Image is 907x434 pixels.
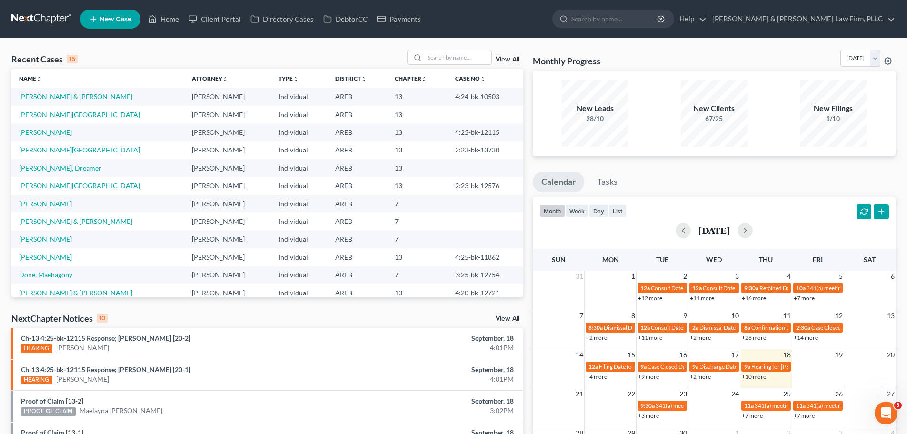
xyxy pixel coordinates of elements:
span: Discharge Date for [PERSON_NAME] [699,363,792,370]
td: 4:20-bk-12721 [448,284,523,302]
a: [PERSON_NAME] [19,235,72,243]
span: 13 [886,310,896,322]
a: +7 more [794,412,815,419]
div: 4:01PM [356,374,514,384]
div: HEARING [21,376,52,384]
td: 13 [387,123,448,141]
button: week [565,204,589,217]
a: Payments [372,10,426,28]
a: [PERSON_NAME] [56,343,109,353]
span: Thu [759,255,773,263]
a: +7 more [794,294,815,302]
td: AREB [328,284,387,302]
a: +4 more [586,373,607,380]
td: 7 [387,266,448,284]
a: Chapterunfold_more [395,75,427,82]
a: Districtunfold_more [335,75,367,82]
a: +2 more [586,334,607,341]
span: 17 [730,349,740,361]
a: [PERSON_NAME], Dreamer [19,164,101,172]
td: 3:25-bk-12754 [448,266,523,284]
input: Search by name... [425,50,491,64]
div: September, 18 [356,333,514,343]
td: 13 [387,177,448,194]
a: +14 more [794,334,818,341]
div: September, 18 [356,396,514,406]
td: [PERSON_NAME] [184,141,271,159]
td: Individual [271,123,328,141]
span: 12 [834,310,844,322]
a: Help [675,10,707,28]
span: Filing Date for [PERSON_NAME] [599,363,680,370]
span: Hearing for [PERSON_NAME] [751,363,826,370]
td: 13 [387,159,448,177]
span: 11a [744,402,754,409]
a: View All [496,315,519,322]
td: [PERSON_NAME] [184,212,271,230]
td: AREB [328,177,387,194]
a: +7 more [742,412,763,419]
span: 9:30a [744,284,758,292]
span: 18 [782,349,792,361]
span: 2:30a [796,324,810,331]
span: 14 [575,349,584,361]
span: Tue [656,255,668,263]
span: 5 [838,271,844,282]
i: unfold_more [293,76,299,82]
i: unfold_more [361,76,367,82]
span: Consult Date for [PERSON_NAME] [651,324,738,331]
a: Ch-13 4:25-bk-12115 Response; [PERSON_NAME] [20-1] [21,365,190,373]
a: +3 more [638,412,659,419]
td: Individual [271,88,328,105]
span: 341(a) meeting for [PERSON_NAME] [807,284,898,292]
span: 26 [834,388,844,400]
span: 12a [640,284,650,292]
span: 15 [627,349,636,361]
td: Individual [271,212,328,230]
a: Client Portal [184,10,246,28]
a: Tasks [588,172,626,192]
td: [PERSON_NAME] [184,231,271,248]
td: [PERSON_NAME] [184,123,271,141]
div: 4:01PM [356,343,514,353]
span: Consult Date for [PERSON_NAME] [703,284,789,292]
a: [PERSON_NAME] [19,200,72,208]
a: Attorneyunfold_more [192,75,228,82]
div: 67/25 [681,114,748,123]
td: 7 [387,195,448,212]
i: unfold_more [222,76,228,82]
a: Home [143,10,184,28]
span: 21 [575,388,584,400]
a: Directory Cases [246,10,319,28]
span: 10a [796,284,806,292]
span: Sun [552,255,566,263]
span: New Case [100,16,131,23]
td: Individual [271,195,328,212]
td: 7 [387,212,448,230]
div: Recent Cases [11,53,78,65]
span: 8a [744,324,750,331]
a: +11 more [638,334,662,341]
td: 4:24-bk-10503 [448,88,523,105]
a: +26 more [742,334,766,341]
td: AREB [328,248,387,266]
span: 8:30a [588,324,603,331]
a: [PERSON_NAME] [56,374,109,384]
td: Individual [271,284,328,302]
td: Individual [271,266,328,284]
span: Confirmation Date for [PERSON_NAME] [751,324,852,331]
a: [PERSON_NAME] & [PERSON_NAME] [19,217,132,225]
td: AREB [328,159,387,177]
a: Ch-13 4:25-bk-12115 Response; [PERSON_NAME] [20-2] [21,334,190,342]
div: HEARING [21,344,52,353]
span: 4 [786,271,792,282]
span: Consult Date for [PERSON_NAME] [651,284,738,292]
td: Individual [271,141,328,159]
a: [PERSON_NAME][GEOGRAPHIC_DATA] [19,111,140,119]
span: 25 [782,388,792,400]
td: [PERSON_NAME] [184,248,271,266]
span: 9a [640,363,647,370]
span: Dismissal Date for [PERSON_NAME][GEOGRAPHIC_DATA] [699,324,847,331]
h3: Monthly Progress [533,55,600,67]
td: [PERSON_NAME] [184,159,271,177]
